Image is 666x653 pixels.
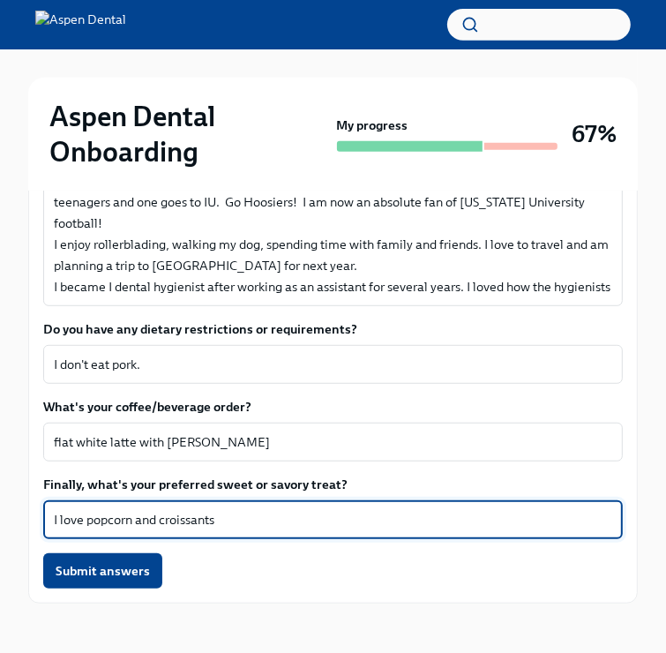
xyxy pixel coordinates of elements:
button: Submit answers [43,553,162,589]
textarea: I just moved to beautiful [US_STATE]! I've lived in [US_STATE] my whole life. I have threee teena... [54,170,612,297]
textarea: I love popcorn and croissants [54,509,612,530]
strong: My progress [337,116,408,134]
span: Submit answers [56,562,150,580]
h3: 67% [572,118,617,150]
textarea: I don't eat pork. [54,354,612,375]
label: Do you have any dietary restrictions or requirements? [43,320,623,338]
textarea: flat white latte with [PERSON_NAME] [54,432,612,453]
label: What's your coffee/beverage order? [43,398,623,416]
img: Aspen Dental [35,11,126,39]
label: Finally, what's your preferred sweet or savory treat? [43,476,623,493]
h2: Aspen Dental Onboarding [49,99,330,169]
